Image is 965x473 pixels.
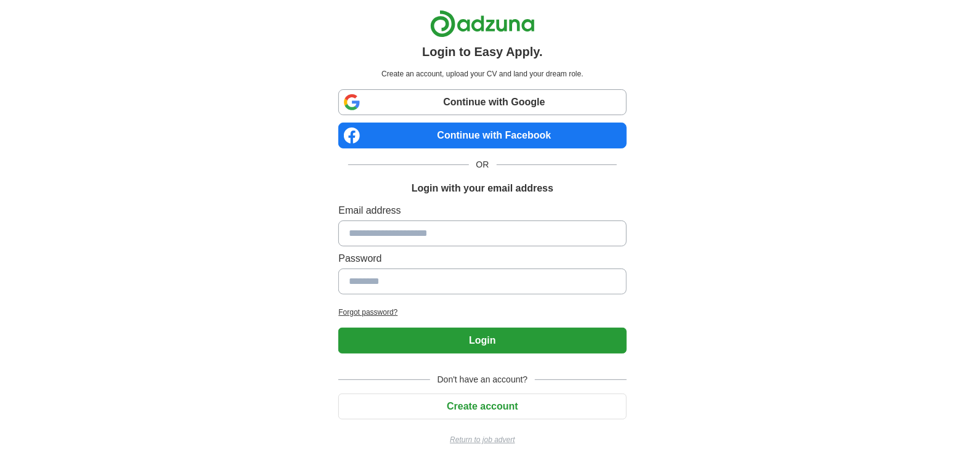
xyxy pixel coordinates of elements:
[338,394,626,419] button: Create account
[338,328,626,354] button: Login
[412,181,553,196] h1: Login with your email address
[430,10,535,38] img: Adzuna logo
[338,89,626,115] a: Continue with Google
[422,42,543,61] h1: Login to Easy Apply.
[338,401,626,411] a: Create account
[338,203,626,218] label: Email address
[341,68,624,79] p: Create an account, upload your CV and land your dream role.
[338,123,626,148] a: Continue with Facebook
[338,434,626,445] a: Return to job advert
[338,251,626,266] label: Password
[469,158,497,171] span: OR
[430,373,535,386] span: Don't have an account?
[338,307,626,318] a: Forgot password?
